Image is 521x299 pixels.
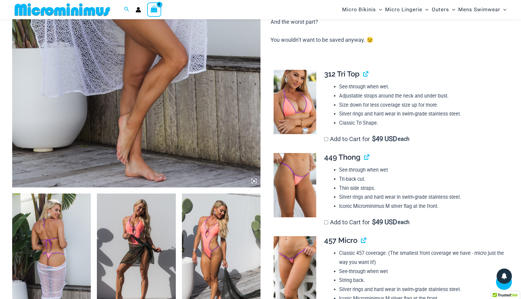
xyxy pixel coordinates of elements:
[339,109,504,119] li: Silver rings and hard wear in swim-grade stainless steel.
[340,1,509,18] nav: Site Navigation
[147,2,161,16] a: View Shopping Cart, empty
[12,3,112,16] img: MM SHOP LOGO FLAT
[324,135,409,143] label: Add to Cart for
[339,166,504,175] li: See-through when wet
[432,2,449,17] span: Outers
[324,153,360,162] span: 449 Thong
[398,136,409,142] span: each
[339,119,504,128] li: Classic Tri Shape.
[324,220,328,224] input: Add to Cart for$49 USD each
[274,153,316,217] img: Wild Card Neon Bliss 449 Thong 01
[372,136,397,142] span: 49 USD
[339,101,504,110] li: Size down for less coverage size up for more.
[376,2,382,17] span: Menu Toggle
[324,69,360,78] span: 312 Tri Top
[372,135,376,143] span: $
[341,2,384,17] a: Micro BikinisMenu ToggleMenu Toggle
[339,184,504,193] li: Thin side straps.
[339,267,504,276] li: See-through when wet
[342,2,376,17] span: Micro Bikinis
[324,236,357,245] span: 457 Micro
[430,2,457,17] a: OutersMenu ToggleMenu Toggle
[339,276,504,285] li: String back.
[339,249,504,267] li: Classic 457 coverage. (The smallest front coverage we have - micro just the way you want it!)
[449,2,455,17] span: Menu Toggle
[372,219,397,225] span: 49 USD
[372,218,376,226] span: $
[500,2,506,17] span: Menu Toggle
[136,7,141,12] a: Account icon link
[384,2,430,17] a: Micro LingerieMenu ToggleMenu Toggle
[398,219,409,225] span: each
[324,219,409,226] label: Add to Cart for
[124,6,129,13] a: Search icon link
[339,91,504,101] li: Adjustable straps around the neck and under bust.
[339,82,504,91] li: See-through when wet.
[274,70,316,134] img: Wild Card Neon Bliss 312 Top 03
[339,193,504,202] li: Silver rings and hard wear in swim-grade stainless steel.
[385,2,422,17] span: Micro Lingerie
[457,2,508,17] a: Mens SwimwearMenu ToggleMenu Toggle
[339,175,504,184] li: Tri-back cut.
[458,2,500,17] span: Mens Swimwear
[324,137,328,141] input: Add to Cart for$49 USD each
[339,285,504,294] li: Silver rings and hard wear in swim-grade stainless steel.
[422,2,428,17] span: Menu Toggle
[339,202,504,211] li: Iconic Microminimus M silver flag at the front.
